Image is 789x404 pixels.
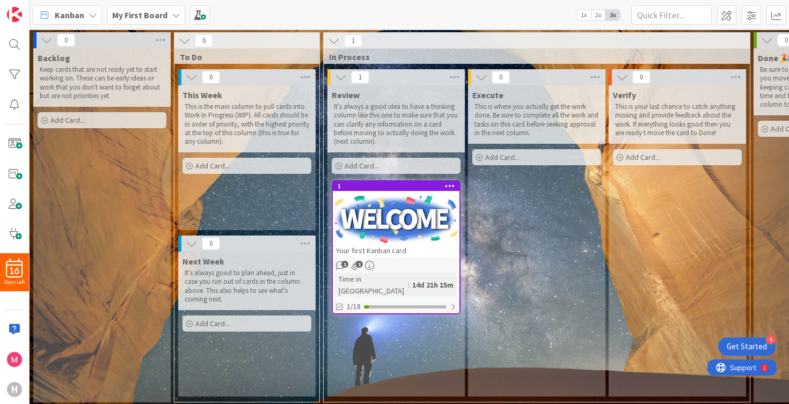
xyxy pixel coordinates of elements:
[50,115,85,125] span: Add Card...
[195,319,230,328] span: Add Card...
[351,71,369,84] span: 1
[576,10,591,20] span: 1x
[492,71,510,84] span: 0
[57,34,75,47] span: 0
[195,161,230,171] span: Add Card...
[718,337,776,356] div: Open Get Started checklist, remaining modules: 4
[615,102,740,137] p: This is your last chance to catch anything missing and provide feedback about the work. If everyt...
[345,161,379,171] span: Add Card...
[626,152,660,162] span: Add Card...
[10,267,19,275] span: 16
[341,261,348,268] span: 1
[40,65,164,100] p: Keep cards that are not ready yet to start working on. These can be early ideas or work that you ...
[182,256,224,267] span: Next Week
[185,102,309,146] p: This is the main column to pull cards into Work In Progress (WIP). All cards should be in order o...
[347,301,361,312] span: 1/18
[333,181,459,191] div: 1
[338,182,459,190] div: 1
[182,90,222,100] span: This Week
[333,181,459,258] div: 1Your first Kanban card
[410,279,456,291] div: 14d 21h 15m
[472,90,503,100] span: Execute
[727,341,767,352] div: Get Started
[112,10,167,20] b: My First Board
[180,52,306,62] span: To Do
[356,261,363,268] span: 1
[333,244,459,258] div: Your first Kanban card
[591,10,605,20] span: 2x
[202,71,220,84] span: 0
[23,2,49,14] span: Support
[56,4,59,13] div: 1
[408,279,410,291] span: :
[202,237,220,250] span: 0
[334,102,458,146] p: It's always a good idea to have a thinking column like this one to make sure that you can clarify...
[7,382,22,397] div: H
[613,90,636,100] span: Verify
[766,335,776,344] div: 4
[631,5,712,25] input: Quick Filter...
[632,71,651,84] span: 0
[605,10,620,20] span: 3x
[55,9,84,21] span: Kanban
[344,34,362,47] span: 1
[485,152,520,162] span: Add Card...
[185,269,309,304] p: It's always good to plan ahead, just in case you run out of cards in the column above. This also ...
[329,52,736,62] span: In Process
[38,53,70,63] span: Backlog
[195,34,213,47] span: 0
[336,273,408,297] div: Time in [GEOGRAPHIC_DATA]
[332,180,461,314] a: 1Your first Kanban cardTime in [GEOGRAPHIC_DATA]:14d 21h 15m1/18
[7,7,22,22] img: Visit kanbanzone.com
[474,102,599,137] p: This is where you actually get the work done. Be sure to complete all the work and tasks on this ...
[332,90,360,100] span: Review
[7,352,22,367] img: MC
